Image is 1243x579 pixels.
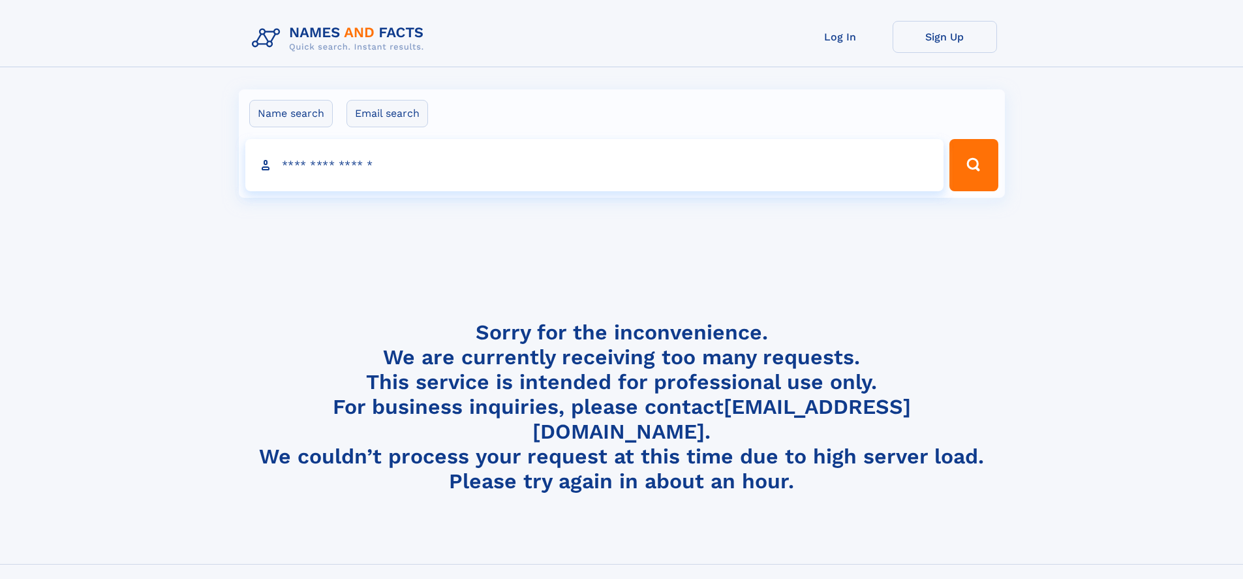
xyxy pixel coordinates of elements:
[346,100,428,127] label: Email search
[788,21,893,53] a: Log In
[247,21,435,56] img: Logo Names and Facts
[247,320,997,494] h4: Sorry for the inconvenience. We are currently receiving too many requests. This service is intend...
[893,21,997,53] a: Sign Up
[532,394,911,444] a: [EMAIL_ADDRESS][DOMAIN_NAME]
[949,139,998,191] button: Search Button
[245,139,944,191] input: search input
[249,100,333,127] label: Name search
